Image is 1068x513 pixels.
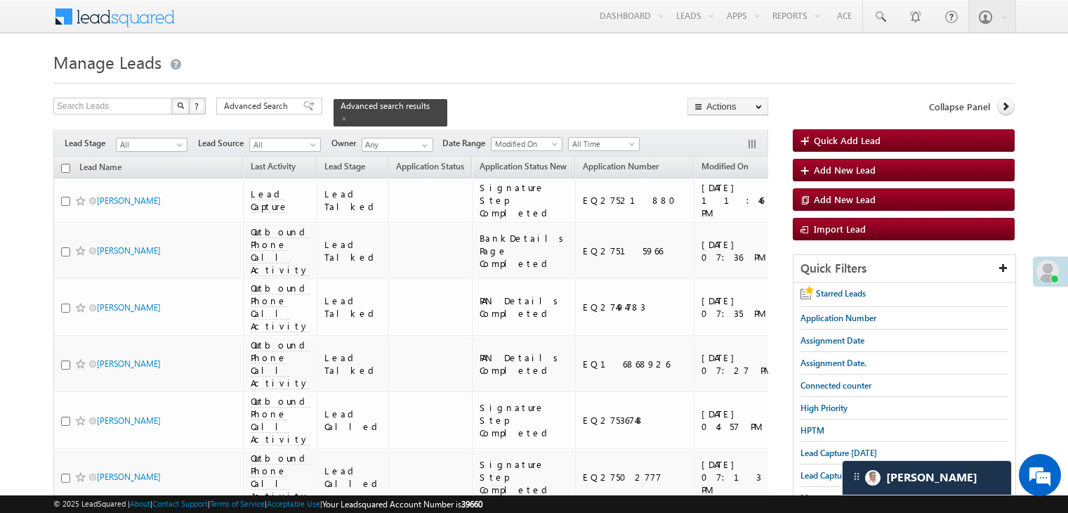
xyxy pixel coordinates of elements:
div: [DATE] 07:35 PM [701,294,779,320]
div: EQ27521880 [583,194,687,207]
div: PAN Details Completed [480,294,569,320]
a: Lead Name [72,160,128,178]
div: Lead Called [324,465,383,490]
a: Application Status [389,159,471,177]
div: [DATE] 07:36 PM [701,238,779,264]
a: Show All Items [414,138,432,152]
div: EQ27536748 [583,414,687,427]
span: Carter [886,471,977,484]
span: Lead Source [198,137,249,150]
a: [PERSON_NAME] [97,415,161,426]
a: Modified On [491,137,562,151]
span: Lead Stage [65,137,116,150]
span: HPTM [800,425,824,436]
span: © 2025 LeadSquared | | | | | [53,498,482,511]
img: Search [177,102,184,109]
div: EQ27502777 [583,471,687,483]
div: Lead Talked [324,188,383,213]
span: Outbound Phone Call Activity [251,339,310,389]
span: Application Status New [480,161,567,171]
span: Outbound Phone Call Activity [251,282,310,332]
span: Application Number [800,313,876,323]
a: Last Activity [244,159,303,177]
span: Advanced Search [224,100,292,112]
div: [DATE] 07:13 PM [701,458,779,496]
a: [PERSON_NAME] [97,302,161,313]
span: Manage Leads [53,51,161,73]
a: [PERSON_NAME] [97,195,161,206]
a: Application Number [576,159,666,177]
a: About [130,499,150,508]
span: Connected counter [800,380,871,391]
div: Signature Step Completed [480,181,569,219]
span: Outbound Phone Call Activity [251,452,310,502]
span: ? [195,100,201,112]
a: Modified On [694,159,756,177]
div: [DATE] 04:57 PM [701,408,779,433]
span: Outbound Phone Call Activity [251,395,310,446]
span: Assignment Date. [800,358,866,368]
a: All [249,138,321,152]
span: Collapse Panel [929,100,990,113]
span: All [250,138,317,151]
div: PAN Details Completed [480,351,569,377]
div: Quick Filters [793,255,1015,283]
span: Lead Capture [DATE] [800,470,877,481]
span: Lead Capture [DATE] [800,448,877,458]
a: [PERSON_NAME] [97,358,161,369]
div: Signature Step Completed [480,401,569,439]
span: All Time [569,138,635,150]
img: carter-drag [851,471,862,482]
span: Date Range [442,137,491,150]
a: [PERSON_NAME] [97,245,161,256]
span: Messages [800,493,836,503]
div: EQ27494783 [583,301,687,313]
span: Modified On [492,138,558,150]
span: Application Status [396,161,464,171]
div: EQ16868926 [583,358,687,370]
span: Quick Add Lead [814,134,881,146]
div: carter-dragCarter[PERSON_NAME] [842,460,1012,495]
span: Outbound Phone Call Activity [251,226,310,276]
a: All [116,138,187,152]
span: Lead Stage [324,161,365,171]
div: EQ27515966 [583,245,687,257]
button: ? [189,98,206,115]
span: Your Leadsquared Account Number is [322,499,482,509]
span: Advanced search results [341,100,430,111]
span: Lead Capture [251,188,289,213]
span: Modified On [701,161,749,171]
div: Lead Talked [324,294,383,320]
div: [DATE] 07:27 PM [701,351,779,377]
div: Lead Talked [324,351,383,377]
a: [PERSON_NAME] [97,472,161,482]
img: Carter [865,470,881,486]
div: Signature Step Completed [480,458,569,496]
span: All [117,138,183,151]
span: Application Number [583,161,659,171]
a: Acceptable Use [267,499,320,508]
span: High Priority [800,403,848,413]
span: Assignment Date [800,335,864,346]
button: Actions [687,98,768,115]
span: Import Lead [814,223,866,235]
span: Starred Leads [816,288,866,299]
div: Lead Talked [324,238,383,264]
span: Add New Lead [814,193,876,205]
div: [DATE] 11:46 PM [701,181,779,219]
span: Owner [331,137,362,150]
a: Contact Support [152,499,208,508]
span: 39660 [461,499,482,509]
a: Terms of Service [210,499,265,508]
span: Add New Lead [814,164,876,176]
a: Application Status New [473,159,574,177]
input: Check all records [61,164,70,173]
div: Lead Called [324,408,383,433]
a: All Time [568,137,640,151]
a: Lead Stage [317,159,372,177]
input: Type to Search [362,138,433,152]
div: BankDetails Page Completed [480,232,569,270]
